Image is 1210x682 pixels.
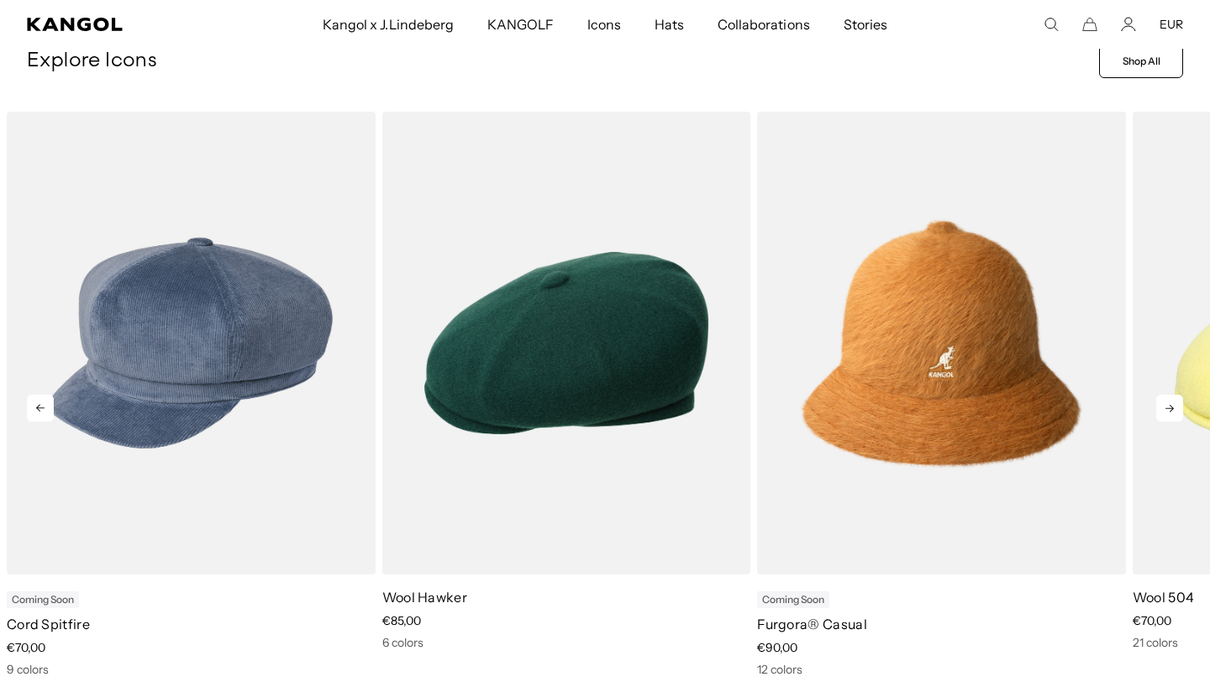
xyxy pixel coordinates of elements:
[7,615,376,633] p: Cord Spitfire
[1099,45,1183,78] a: Shop All
[27,18,213,31] a: Kangol
[1082,17,1097,32] button: Cart
[382,112,751,574] img: color-deep-emerald
[1121,17,1136,32] a: Account
[382,613,421,628] span: €85,00
[7,662,376,677] div: 9 colors
[757,615,1126,633] p: Furgora® Casual
[1160,17,1183,32] button: EUR
[382,588,751,606] p: Wool Hawker
[757,662,1126,677] div: 12 colors
[7,112,376,574] img: color-denim-blue
[750,112,1126,677] div: 1 of 11
[1044,17,1059,32] summary: Search here
[376,112,751,677] div: 11 of 11
[757,640,797,655] span: €90,00
[382,635,751,650] div: 6 colors
[757,112,1126,574] img: color-rustic-caramel
[7,591,79,608] div: Coming Soon
[7,640,45,655] span: €70,00
[757,591,829,608] div: Coming Soon
[27,49,1092,74] p: Explore Icons
[1133,613,1171,628] span: €70,00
